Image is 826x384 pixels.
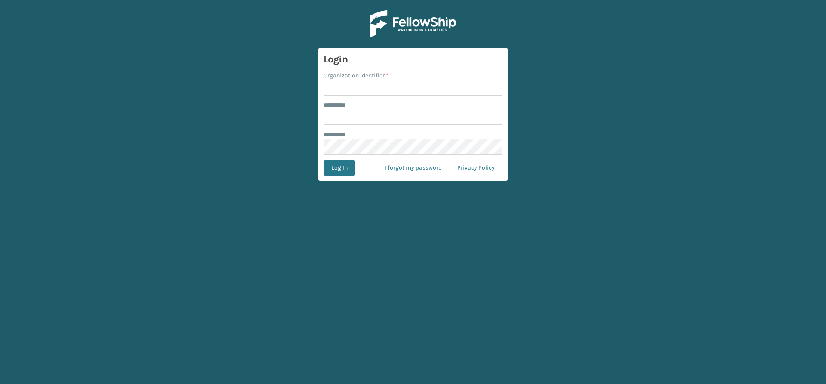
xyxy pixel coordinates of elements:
[370,10,456,37] img: Logo
[324,71,388,80] label: Organization Identifier
[324,53,502,66] h3: Login
[450,160,502,176] a: Privacy Policy
[324,160,355,176] button: Log In
[377,160,450,176] a: I forgot my password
